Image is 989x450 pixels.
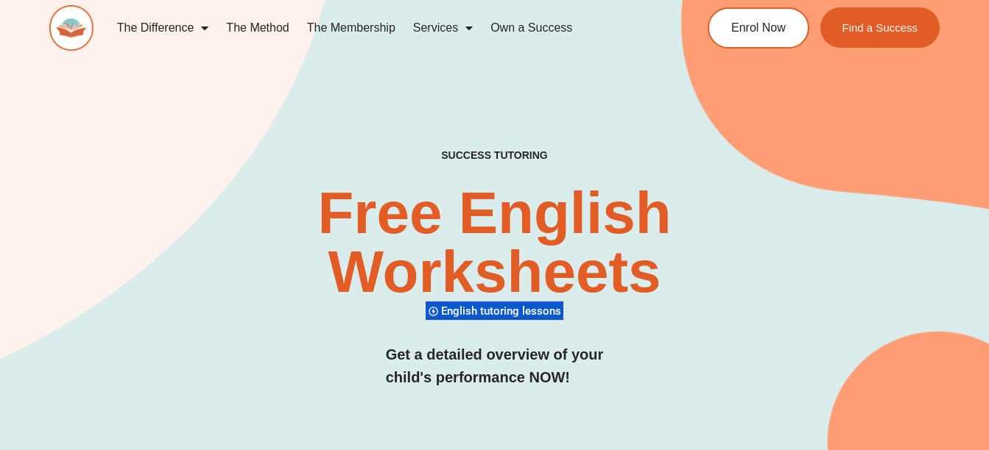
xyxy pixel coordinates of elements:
[915,379,989,450] iframe: Chat Widget
[108,11,218,45] a: The Difference
[820,7,940,48] a: Find a Success
[708,7,809,49] a: Enrol Now
[201,184,789,301] h2: Free English Worksheets​
[386,343,604,389] h3: Get a detailed overview of your child's performance NOW!
[108,11,657,45] nav: Menu
[217,11,298,45] a: The Method
[482,11,581,45] a: Own a Success
[298,11,404,45] a: The Membership
[441,304,566,318] span: English tutoring lessons
[363,149,627,162] h4: SUCCESS TUTORING​
[731,22,786,34] span: Enrol Now
[426,301,563,321] div: English tutoring lessons
[404,11,482,45] a: Services
[842,22,918,33] span: Find a Success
